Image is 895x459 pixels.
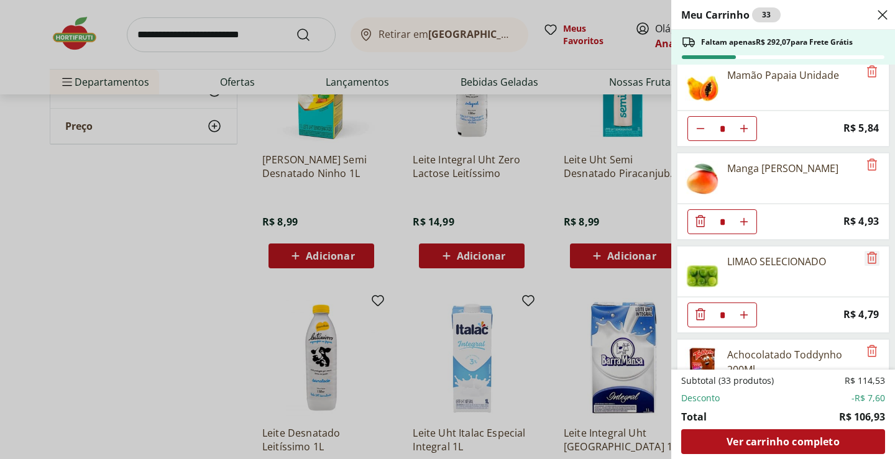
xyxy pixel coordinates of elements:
[727,437,839,447] span: Ver carrinho completo
[685,161,720,196] img: Manga Tommy Unidade
[865,344,879,359] button: Remove
[732,302,756,327] button: Aumentar Quantidade
[688,209,713,234] button: Diminuir Quantidade
[727,68,839,83] div: Mamão Papaia Unidade
[732,209,756,234] button: Aumentar Quantidade
[839,409,885,424] span: R$ 106,93
[688,116,713,141] button: Diminuir Quantidade
[843,120,879,137] span: R$ 5,84
[713,117,732,140] input: Quantidade Atual
[727,254,826,269] div: LIMAO SELECIONADO
[713,303,732,327] input: Quantidade Atual
[688,302,713,327] button: Diminuir Quantidade
[681,429,885,454] a: Ver carrinho completo
[865,65,879,80] button: Remove
[752,7,781,22] div: 33
[681,392,720,404] span: Desconto
[685,68,720,102] img: Mamão Papaia Unidade
[713,210,732,234] input: Quantidade Atual
[843,306,879,323] span: R$ 4,79
[732,116,756,141] button: Aumentar Quantidade
[681,375,774,387] span: Subtotal (33 produtos)
[865,251,879,266] button: Remove
[727,161,838,176] div: Manga [PERSON_NAME]
[701,37,853,47] span: Faltam apenas R$ 292,07 para Frete Grátis
[685,254,720,289] img: Principal
[865,158,879,173] button: Remove
[681,7,781,22] h2: Meu Carrinho
[727,347,859,377] div: Achocolatado Toddynho 200Ml
[843,213,879,230] span: R$ 4,93
[681,409,707,424] span: Total
[845,375,885,387] span: R$ 114,53
[851,392,885,404] span: -R$ 7,60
